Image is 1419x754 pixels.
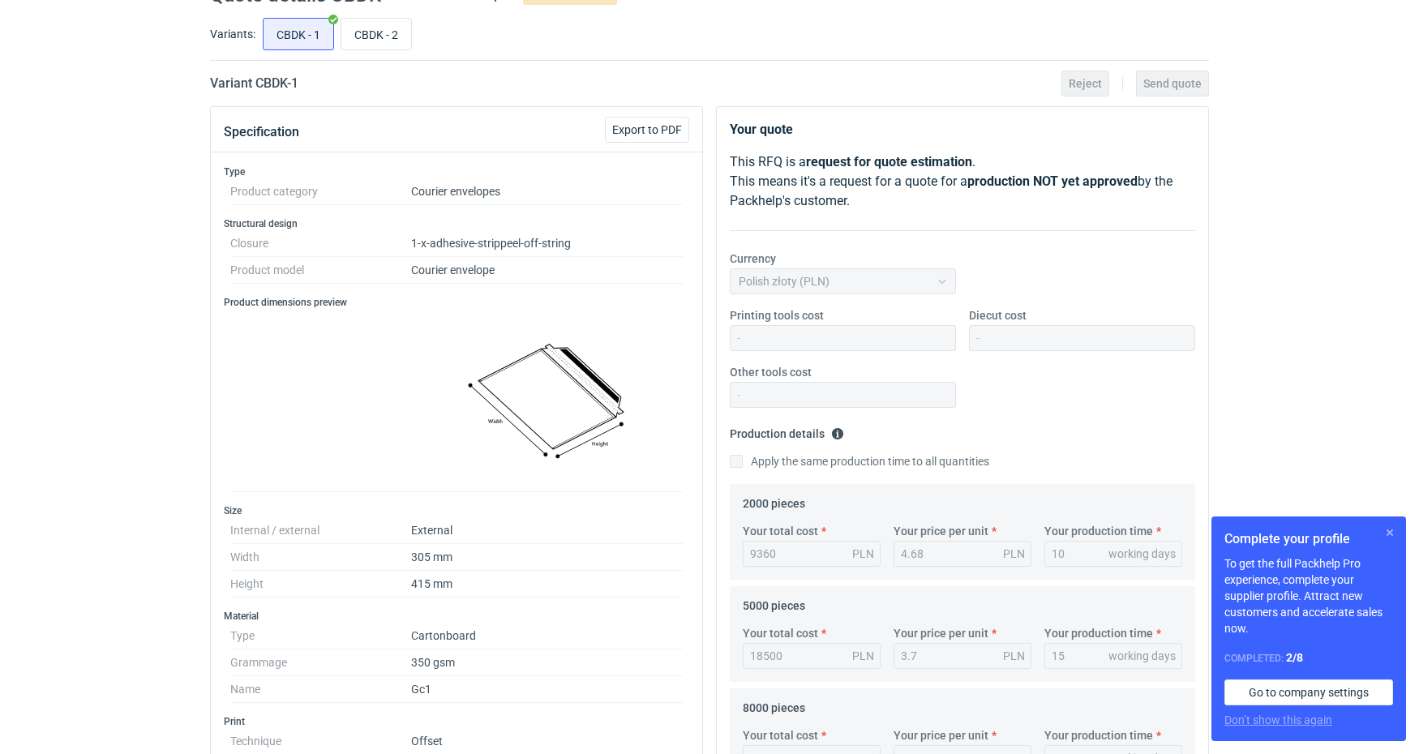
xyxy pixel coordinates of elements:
label: Your production time [1044,523,1153,539]
dd: 350 gsm [411,649,683,676]
dd: 1-x-adhesive-strip peel-off-string [411,230,683,257]
legend: 8000 pieces [743,695,805,714]
dd: Courier envelope [411,257,683,284]
label: Your total cost [743,625,818,641]
dt: Internal / external [230,517,411,544]
div: working days [1108,546,1176,562]
dt: Closure [230,230,411,257]
label: Variants: [210,26,255,42]
button: Reject [1061,71,1109,96]
div: working days [1108,648,1176,664]
label: Your production time [1044,625,1153,641]
label: Diecut cost [969,307,1027,323]
button: Export to PDF [605,117,689,143]
h3: Material [224,610,689,623]
h3: Size [224,504,689,517]
span: Reject [1069,78,1102,89]
label: Apply the same production time to all quantities [730,453,989,469]
label: Currency [730,251,776,267]
strong: 2 / 8 [1286,651,1303,664]
label: Your price per unit [894,625,988,641]
strong: Your quote [730,122,793,137]
dd: 305 mm [411,544,683,571]
legend: 2000 pieces [743,491,805,510]
button: Send quote [1136,71,1209,96]
dt: Product model [230,257,411,284]
div: Completed: [1224,649,1393,666]
button: Skip for now [1380,523,1400,542]
strong: production NOT yet approved [967,174,1138,189]
img: courier_envelope [411,315,683,485]
button: Don’t show this again [1224,712,1332,728]
dd: 415 mm [411,571,683,598]
h3: Product dimensions preview [224,296,689,309]
dt: Width [230,544,411,571]
div: PLN [852,648,874,664]
p: This RFQ is a . This means it's a request for a quote for a by the Packhelp's customer. [730,152,1195,211]
dd: Cartonboard [411,623,683,649]
div: PLN [1003,648,1025,664]
h3: Print [224,715,689,728]
label: CBDK - 2 [341,18,412,50]
legend: 5000 pieces [743,593,805,612]
label: Your price per unit [894,523,988,539]
button: Specification [224,113,299,152]
dd: External [411,517,683,544]
dt: Name [230,676,411,703]
label: Your total cost [743,523,818,539]
dt: Type [230,623,411,649]
dt: Product category [230,178,411,205]
span: Send quote [1143,78,1202,89]
dt: Grammage [230,649,411,676]
label: CBDK - 1 [263,18,334,50]
h3: Type [224,165,689,178]
div: PLN [1003,546,1025,562]
label: Your total cost [743,727,818,743]
label: Printing tools cost [730,307,824,323]
strong: request for quote estimation [806,154,972,169]
p: To get the full Packhelp Pro experience, complete your supplier profile. Attract new customers an... [1224,555,1393,636]
dt: Height [230,571,411,598]
dd: Gc1 [411,676,683,703]
a: Go to company settings [1224,679,1393,705]
label: Other tools cost [730,364,812,380]
dd: Courier envelopes [411,178,683,205]
span: Export to PDF [612,124,682,135]
h2: Variant CBDK - 1 [210,74,298,93]
label: Your price per unit [894,727,988,743]
h3: Structural design [224,217,689,230]
div: PLN [852,546,874,562]
h1: Complete your profile [1224,529,1393,549]
label: Your production time [1044,727,1153,743]
legend: Production details [730,421,844,440]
